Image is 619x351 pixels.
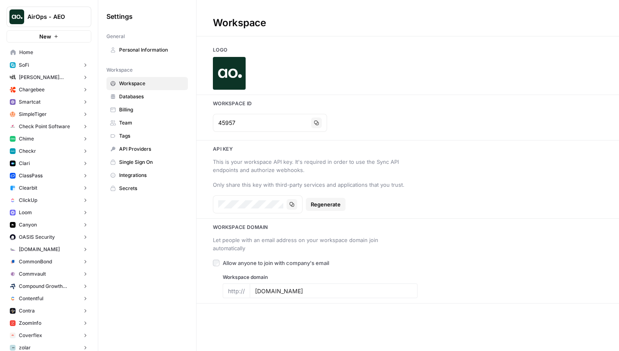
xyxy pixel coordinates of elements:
[10,296,16,301] img: 2ud796hvc3gw7qwjscn75txc5abr
[223,259,329,267] span: Allow anyone to join with company's email
[106,33,125,40] span: General
[10,197,16,203] img: nyvnio03nchgsu99hj5luicuvesv
[19,135,34,143] span: Chime
[106,11,133,21] span: Settings
[10,247,16,252] img: k09s5utkby11dt6rxf2w9zgb46r0
[39,32,51,41] span: New
[19,270,46,278] span: Commvault
[7,219,91,231] button: Canyon
[197,100,619,107] h3: Workspace Id
[19,184,37,192] span: Clearbit
[106,77,188,90] a: Workspace
[19,221,37,229] span: Canyon
[10,333,16,338] img: l4muj0jjfg7df9oj5fg31blri2em
[119,159,184,166] span: Single Sign On
[223,274,418,281] label: Workspace domain
[7,194,91,206] button: ClickUp
[19,233,55,241] span: OASIS Security
[10,148,16,154] img: 78cr82s63dt93a7yj2fue7fuqlci
[19,258,52,265] span: CommonBond
[19,98,41,106] span: Smartcat
[7,157,91,170] button: Clari
[7,206,91,219] button: Loom
[19,86,45,93] span: Chargebee
[10,136,16,142] img: mhv33baw7plipcpp00rsngv1nu95
[10,210,16,215] img: wev6amecshr6l48lvue5fy0bkco1
[7,96,91,108] button: Smartcat
[7,59,91,71] button: SoFi
[213,158,408,174] div: This is your workspace API key. It's required in order to use the Sync API endpoints and authoriz...
[7,120,91,133] button: Check Point Software
[311,200,341,208] span: Regenerate
[19,61,29,69] span: SoFi
[119,172,184,179] span: Integrations
[19,160,30,167] span: Clari
[19,111,47,118] span: SimpleTiger
[306,198,346,211] button: Regenerate
[106,169,188,182] a: Integrations
[7,145,91,157] button: Checkr
[27,13,77,21] span: AirOps - AEO
[7,108,91,120] button: SimpleTiger
[10,161,16,166] img: h6qlr8a97mop4asab8l5qtldq2wv
[106,90,188,103] a: Databases
[7,71,91,84] button: [PERSON_NAME] [PERSON_NAME] at Work
[10,185,16,191] img: fr92439b8i8d8kixz6owgxh362ib
[119,132,184,140] span: Tags
[106,182,188,195] a: Secrets
[119,106,184,113] span: Billing
[19,147,36,155] span: Checkr
[7,256,91,268] button: CommonBond
[19,123,70,130] span: Check Point Software
[19,197,37,204] span: ClickUp
[119,93,184,100] span: Databases
[106,66,133,74] span: Workspace
[10,62,16,68] img: apu0vsiwfa15xu8z64806eursjsk
[10,271,16,277] img: xf6b4g7v9n1cfco8wpzm78dqnb6e
[9,9,24,24] img: AirOps - AEO Logo
[10,87,16,93] img: jkhkcar56nid5uw4tq7euxnuco2o
[7,133,91,145] button: Chime
[119,145,184,153] span: API Providers
[10,234,16,240] img: red1k5sizbc2zfjdzds8kz0ky0wq
[7,305,91,317] button: Contra
[7,317,91,329] button: ZoomInfo
[106,143,188,156] a: API Providers
[19,49,88,56] span: Home
[10,345,16,351] img: 6os5al305rae5m5hhkke1ziqya7s
[19,283,79,290] span: Compound Growth Marketing
[10,75,16,80] img: m87i3pytwzu9d7629hz0batfjj1p
[197,145,619,153] h3: Api key
[10,173,16,179] img: z4c86av58qw027qbtb91h24iuhub
[7,243,91,256] button: [DOMAIN_NAME]
[19,246,60,253] span: [DOMAIN_NAME]
[106,129,188,143] a: Tags
[10,283,16,289] img: kaevn8smg0ztd3bicv5o6c24vmo8
[106,103,188,116] a: Billing
[7,170,91,182] button: ClassPass
[119,185,184,192] span: Secrets
[197,224,619,231] h3: Workspace Domain
[213,57,246,90] img: Company Logo
[10,222,16,228] img: 0idox3onazaeuxox2jono9vm549w
[7,280,91,292] button: Compound Growth Marketing
[106,156,188,169] a: Single Sign On
[19,295,43,302] span: Contentful
[106,43,188,57] a: Personal Information
[10,259,16,265] img: glq0fklpdxbalhn7i6kvfbbvs11n
[10,308,16,314] img: azd67o9nw473vll9dbscvlvo9wsn
[106,116,188,129] a: Team
[7,292,91,305] button: Contentful
[19,332,42,339] span: Coverflex
[19,307,35,315] span: Contra
[7,30,91,43] button: New
[19,209,32,216] span: Loom
[213,236,408,252] div: Let people with an email address on your workspace domain join automatically
[19,74,79,81] span: [PERSON_NAME] [PERSON_NAME] at Work
[213,260,219,266] input: Allow anyone to join with company's email
[119,46,184,54] span: Personal Information
[10,111,16,117] img: hlg0wqi1id4i6sbxkcpd2tyblcaw
[7,7,91,27] button: Workspace: AirOps - AEO
[10,320,16,326] img: hcm4s7ic2xq26rsmuray6dv1kquq
[7,329,91,342] button: Coverflex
